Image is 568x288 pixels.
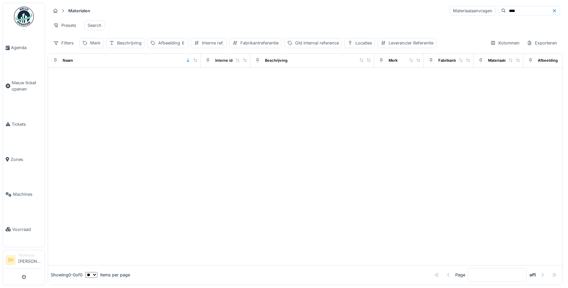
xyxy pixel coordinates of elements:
[202,40,224,46] div: Interne ref.
[355,40,372,46] div: Locaties
[117,40,142,46] div: Beschrijving
[487,38,523,48] div: Kolommen
[18,253,42,258] div: Technicus
[12,226,42,233] span: Voorraad
[530,272,536,278] strong: of 1
[6,255,16,265] li: SV
[12,121,42,127] span: Tickets
[438,58,473,63] div: Fabrikantreferentie
[524,38,560,48] div: Exporteren
[63,58,73,63] div: Naam
[13,191,42,197] span: Machines
[3,65,45,107] a: Nieuw ticket openen
[455,272,465,278] div: Page
[50,38,77,48] div: Filters
[14,7,34,27] img: Badge_color-CXgf-gQk.svg
[488,58,522,63] div: Materiaalcategorie
[3,30,45,65] a: Agenda
[295,40,339,46] div: Old internal reference
[240,40,279,46] div: Fabrikantreferentie
[3,142,45,177] a: Zones
[389,40,433,46] div: Leverancier Referentie
[66,8,93,14] strong: Materialen
[3,107,45,142] a: Tickets
[12,80,42,92] span: Nieuw ticket openen
[158,40,185,46] div: Afbeelding
[389,58,398,63] div: Merk
[6,253,42,269] a: SV Technicus[PERSON_NAME]
[88,22,101,29] div: Search
[3,212,45,247] a: Voorraad
[215,58,251,63] div: Interne identificator
[85,272,130,278] div: items per page
[3,177,45,212] a: Machines
[11,156,42,163] span: Zones
[18,253,42,267] li: [PERSON_NAME]
[90,40,100,46] div: Merk
[450,6,495,16] div: Materiaalaanvragen
[11,44,42,51] span: Agenda
[538,58,558,63] div: Afbeelding
[265,58,287,63] div: Beschrijving
[51,272,83,278] div: Showing 0 - 0 of 0
[50,21,79,30] div: Presets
